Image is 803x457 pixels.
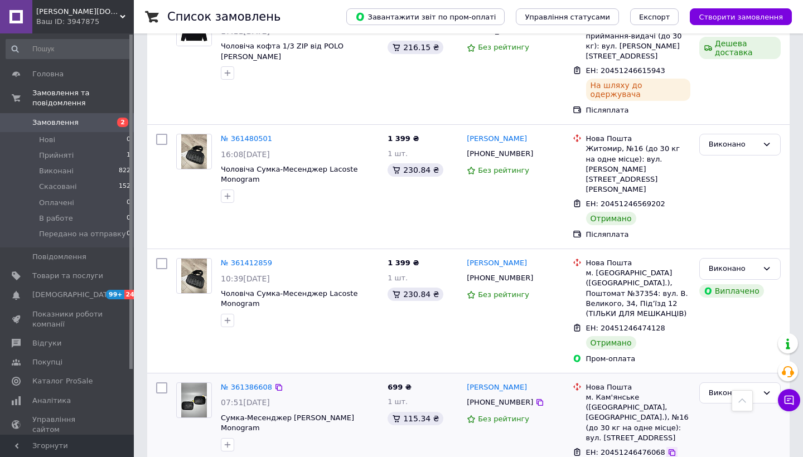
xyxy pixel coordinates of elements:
[630,8,679,25] button: Експорт
[467,258,527,269] a: [PERSON_NAME]
[709,387,758,399] div: Виконано
[119,166,130,176] span: 822
[388,288,443,301] div: 230.84 ₴
[127,135,130,145] span: 0
[124,290,137,299] span: 24
[586,392,690,443] div: м. Кам'янське ([GEOGRAPHIC_DATA], [GEOGRAPHIC_DATA].), №16 (до 30 кг на одне місце): вул. [STREET...
[127,213,130,223] span: 0
[176,382,212,418] a: Фото товару
[36,17,134,27] div: Ваш ID: 3947875
[679,12,792,21] a: Створити замовлення
[32,88,134,108] span: Замовлення та повідомлення
[32,338,61,348] span: Відгуки
[586,324,665,332] span: ЕН: 20451246474128
[586,212,636,225] div: Отримано
[586,200,665,208] span: ЕН: 20451246569202
[388,397,408,406] span: 1 шт.
[32,118,79,128] span: Замовлення
[39,229,126,239] span: Передано на отправку
[778,389,800,411] button: Чат з покупцем
[388,41,443,54] div: 216.15 ₴
[586,230,690,240] div: Післяплата
[221,165,357,184] a: Чоловіча Сумка-Месенджер Lacoste Monogram
[586,144,690,195] div: Житомир, №16 (до 30 кг на одне місце): вул. [PERSON_NAME][STREET_ADDRESS][PERSON_NAME]
[181,134,207,169] img: Фото товару
[32,69,64,79] span: Головна
[478,43,529,51] span: Без рейтингу
[119,182,130,192] span: 152
[699,13,783,21] span: Створити замовлення
[586,66,665,75] span: ЕН: 20451246615943
[586,354,690,364] div: Пром-оплата
[32,252,86,262] span: Повідомлення
[127,150,130,161] span: 1
[181,259,207,293] img: Фото товару
[465,271,535,285] div: [PHONE_NUMBER]
[32,309,103,329] span: Показники роботи компанії
[39,135,55,145] span: Нові
[525,13,610,21] span: Управління статусами
[127,198,130,208] span: 0
[181,383,207,417] img: Фото товару
[699,37,781,59] div: Дешева доставка
[388,134,419,143] span: 1 399 ₴
[39,213,73,223] span: В работе
[221,289,357,308] a: Чоловіча Сумка-Месенджер Lacoste Monogram
[467,382,527,393] a: [PERSON_NAME]
[106,290,124,299] span: 99+
[221,414,354,432] a: Сумка-Месенджер [PERSON_NAME] Monogram
[39,166,74,176] span: Виконані
[699,284,764,298] div: Виплачено
[586,258,690,268] div: Нова Пошта
[709,139,758,150] div: Виконано
[388,412,443,425] div: 115.34 ₴
[39,198,74,208] span: Оплачені
[690,8,792,25] button: Створити замовлення
[127,229,130,239] span: 0
[516,8,619,25] button: Управління статусами
[388,274,408,282] span: 1 шт.
[32,396,71,406] span: Аналітика
[221,398,270,407] span: 07:51[DATE]
[221,259,272,267] a: № 361412859
[586,382,690,392] div: Нова Пошта
[388,259,419,267] span: 1 399 ₴
[6,39,132,59] input: Пошук
[346,8,505,25] button: Завантажити звіт по пром-оплаті
[221,42,344,61] a: Чоловіча кофта 1/3 ZIP від POLO [PERSON_NAME]
[32,290,115,300] span: [DEMOGRAPHIC_DATA]
[465,395,535,410] div: [PHONE_NUMBER]
[167,10,280,23] h1: Список замовлень
[388,163,443,177] div: 230.84 ₴
[478,415,529,423] span: Без рейтингу
[388,383,412,391] span: 699 ₴
[586,336,636,349] div: Отримано
[176,134,212,169] a: Фото товару
[478,290,529,299] span: Без рейтингу
[221,274,270,283] span: 10:39[DATE]
[586,79,690,101] div: На шляху до одержувача
[586,105,690,115] div: Післяплата
[32,376,93,386] span: Каталог ProSale
[117,118,128,127] span: 2
[221,383,272,391] a: № 361386608
[639,13,670,21] span: Експорт
[32,357,62,367] span: Покупці
[176,258,212,294] a: Фото товару
[388,149,408,158] span: 1 шт.
[465,147,535,161] div: [PHONE_NUMBER]
[221,134,272,143] a: № 361480501
[478,166,529,174] span: Без рейтингу
[709,263,758,275] div: Виконано
[355,12,496,22] span: Завантажити звіт по пром-оплаті
[32,271,103,281] span: Товари та послуги
[586,21,690,62] div: с. [PERSON_NAME], Пункт приймання-видачі (до 30 кг): вул. [PERSON_NAME][STREET_ADDRESS]
[39,150,74,161] span: Прийняті
[36,7,120,17] span: Seriy.Shop
[221,150,270,159] span: 16:08[DATE]
[467,134,527,144] a: [PERSON_NAME]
